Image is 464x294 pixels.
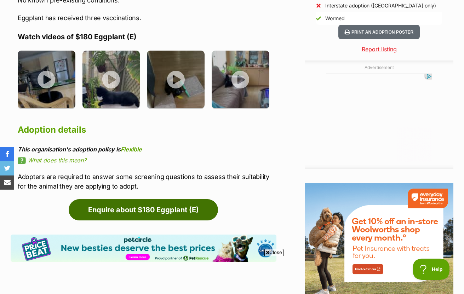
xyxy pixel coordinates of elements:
a: Report listing [305,45,453,53]
a: What does this mean? [18,157,276,163]
a: Flexible [121,146,142,153]
img: Yes [316,16,321,21]
button: Print an adoption poster [338,25,420,39]
h2: Adoption details [18,122,276,138]
iframe: Advertisement [326,74,432,162]
img: Pet Circle promo banner [11,235,276,262]
div: Advertisement [305,60,453,169]
h4: Watch videos of $180 Eggplant (E) [18,32,276,41]
img: cqotdyzn6bcbmsnppmtz.jpg [212,51,269,108]
span: Close [264,249,283,256]
img: j6cp2ngcyj6nnt3rkgft.jpg [18,51,75,108]
div: Wormed [325,15,345,22]
img: u0dmdgftkgbkne2jn4uw.jpg [82,51,140,108]
div: This organisation's adoption policy is [18,146,276,152]
p: Adopters are required to answer some screening questions to assess their suitability for the anim... [18,172,276,191]
iframe: Help Scout Beacon - Open [413,259,450,280]
img: No [316,3,321,8]
p: Eggplant has received three vaccinations. [18,13,276,23]
a: Enquire about $180 Eggplant (E) [69,199,218,220]
div: Interstate adoption ([GEOGRAPHIC_DATA] only) [325,2,436,9]
img: jztsopgjfspdsabhxgqf.jpg [147,51,205,108]
iframe: Advertisement [103,259,361,290]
